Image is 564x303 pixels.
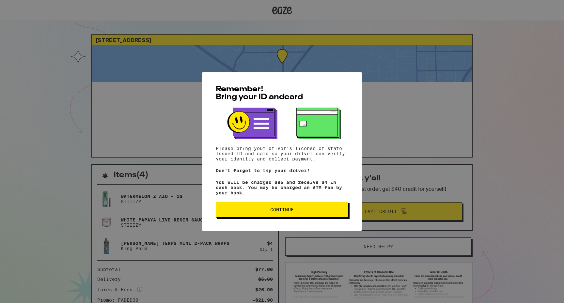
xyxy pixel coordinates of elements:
p: You will be charged $86 and receive $4 in cash back. You may be charged an ATM fee by your bank. [216,180,348,195]
p: Don't forget to tip your driver! [216,168,348,173]
span: Continue [270,207,294,212]
p: Please bring your driver's license or state issued ID and card so your driver can verify your ide... [216,146,348,161]
button: Continue [216,202,348,218]
span: Remember! Bring your ID and card [216,85,303,101]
